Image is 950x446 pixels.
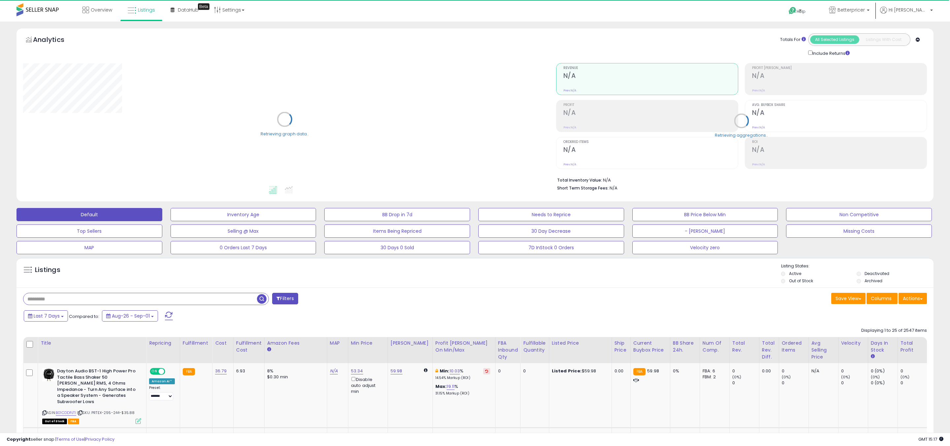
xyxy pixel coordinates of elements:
[901,340,925,354] div: Total Profit
[236,340,262,354] div: Fulfillment Cost
[841,374,850,380] small: (0%)
[267,368,322,374] div: 8%
[435,384,490,396] div: %
[351,368,363,374] a: 53.34
[42,419,67,424] span: All listings that are currently out of stock and unavailable for purchase on Amazon
[841,340,865,347] div: Velocity
[632,224,778,238] button: - [PERSON_NAME]
[57,368,137,406] b: Dayton Audio BST-1 High Power Pro Tactile Bass Shaker 50 [PERSON_NAME] RMS, 4 Ohms Impedance - Tu...
[762,340,776,360] div: Total Rev. Diff.
[171,224,316,238] button: Selling @ Max
[715,132,768,138] div: Retrieving aggregations..
[85,436,114,442] a: Privacy Policy
[432,337,495,363] th: The percentage added to the cost of goods (COGS) that forms the calculator for Min & Max prices.
[861,327,927,334] div: Displaying 1 to 25 of 2547 items
[391,340,430,347] div: [PERSON_NAME]
[841,368,868,374] div: 0
[41,340,143,347] div: Title
[810,35,859,44] button: All Selected Listings
[789,271,801,276] label: Active
[871,374,880,380] small: (0%)
[69,313,99,320] span: Compared to:
[267,347,271,353] small: Amazon Fees.
[102,310,158,322] button: Aug-26 - Sep-01
[552,368,607,374] div: $59.98
[871,368,898,374] div: 0 (0%)
[261,131,309,137] div: Retrieving graph data..
[149,386,175,400] div: Preset:
[178,7,199,13] span: DataHub
[871,354,875,360] small: Days In Stock.
[523,368,544,374] div: 0
[391,368,402,374] a: 59.98
[330,368,338,374] a: N/A
[447,383,455,390] a: 19.11
[164,369,175,374] span: OFF
[324,208,470,221] button: BB Drop in 7d
[33,35,77,46] h5: Analytics
[16,208,162,221] button: Default
[803,49,858,56] div: Include Returns
[889,7,928,13] span: Hi [PERSON_NAME]
[138,7,155,13] span: Listings
[732,374,742,380] small: (0%)
[435,368,490,380] div: %
[77,410,135,415] span: | SKU: PRTEX-295-244-$35.88
[272,293,298,304] button: Filters
[865,271,889,276] label: Deactivated
[782,380,808,386] div: 0
[56,410,76,416] a: B01CDDPJTI
[523,340,546,354] div: Fulfillable Quantity
[24,310,68,322] button: Last 7 Days
[762,368,774,374] div: 0.00
[811,368,833,374] div: N/A
[871,380,898,386] div: 0 (0%)
[435,340,492,354] div: Profit [PERSON_NAME] on Min/Max
[351,376,383,395] div: Disable auto adjust min
[797,9,806,14] span: Help
[267,340,324,347] div: Amazon Fees
[789,278,813,284] label: Out of Stock
[330,340,345,347] div: MAP
[7,436,114,443] div: seller snap | |
[215,368,227,374] a: 36.79
[478,241,624,254] button: 7D InStock 0 Orders
[901,380,927,386] div: 0
[831,293,866,304] button: Save View
[171,241,316,254] button: 0 Orders Last 7 Days
[149,340,177,347] div: Repricing
[781,263,934,269] p: Listing States:
[732,368,759,374] div: 0
[183,368,195,375] small: FBA
[783,2,818,21] a: Help
[865,278,882,284] label: Archived
[478,208,624,221] button: Needs to Reprice
[35,265,60,275] h5: Listings
[435,391,490,396] p: 31.15% Markup (ROI)
[149,378,175,384] div: Amazon AI *
[450,368,460,374] a: 10.03
[34,313,60,319] span: Last 7 Days
[16,241,162,254] button: MAP
[435,376,490,380] p: 14.54% Markup (ROI)
[324,224,470,238] button: Items Being Repriced
[615,368,625,374] div: 0.00
[782,340,806,354] div: Ordered Items
[867,293,898,304] button: Columns
[786,224,932,238] button: Missing Costs
[112,313,150,319] span: Aug-26 - Sep-01
[351,340,385,347] div: Min Price
[871,340,895,354] div: Days In Stock
[633,340,667,354] div: Current Buybox Price
[91,7,112,13] span: Overview
[788,7,797,15] i: Get Help
[632,241,778,254] button: Velocity zero
[552,368,582,374] b: Listed Price:
[782,368,808,374] div: 0
[901,368,927,374] div: 0
[435,383,447,390] b: Max:
[498,368,516,374] div: 0
[811,340,836,360] div: Avg Selling Price
[732,380,759,386] div: 0
[703,374,724,380] div: FBM: 2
